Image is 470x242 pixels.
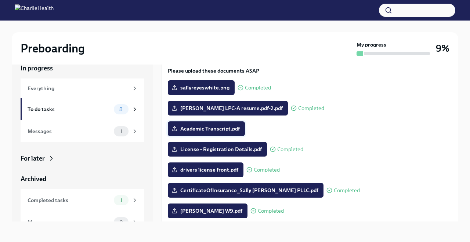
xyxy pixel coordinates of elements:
h3: 9% [436,42,449,55]
a: Messages0 [21,211,144,233]
label: [PERSON_NAME] W9.pdf [168,203,247,218]
a: Archived [21,175,144,183]
span: Completed [298,106,324,111]
div: For later [21,154,45,163]
a: Everything [21,78,144,98]
span: CertificateOfInsurance_Sally [PERSON_NAME] PLLC.pdf [173,187,318,194]
label: License - Registration Details.pdf [168,142,267,157]
label: CertificateOfInsurance_Sally [PERSON_NAME] PLLC.pdf [168,183,323,198]
div: Messages [28,127,111,135]
div: Everything [28,84,129,92]
strong: Please upload these documents ASAP [168,67,259,74]
span: 1 [116,198,127,203]
strong: My progress [357,41,386,48]
span: 1 [116,129,127,134]
label: Academic Transcript.pdf [168,121,245,136]
a: To do tasks8 [21,98,144,120]
span: Completed [254,167,280,173]
span: Completed [334,188,360,193]
span: 0 [115,220,127,225]
span: sallyreyeswhite.png [173,84,229,91]
span: Completed [258,208,284,214]
span: Completed [277,147,303,152]
label: sallyreyeswhite.png [168,80,235,95]
label: [PERSON_NAME] LPC-A resume.pdf-2.pdf [168,101,288,115]
label: drivers license front.pdf [168,162,243,177]
a: For later [21,154,144,163]
span: [PERSON_NAME] LPC-A resume.pdf-2.pdf [173,104,283,112]
span: License - Registration Details.pdf [173,146,262,153]
span: drivers license front.pdf [173,166,238,173]
div: To do tasks [28,105,111,113]
a: In progress [21,64,144,73]
img: CharlieHealth [15,4,54,16]
span: [PERSON_NAME] W9.pdf [173,207,242,214]
a: Completed tasks1 [21,189,144,211]
span: Completed [245,85,271,91]
span: 8 [115,107,127,112]
div: Messages [28,218,111,226]
h2: Preboarding [21,41,85,56]
a: Messages1 [21,120,144,142]
span: Academic Transcript.pdf [173,125,240,132]
div: Completed tasks [28,196,111,204]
